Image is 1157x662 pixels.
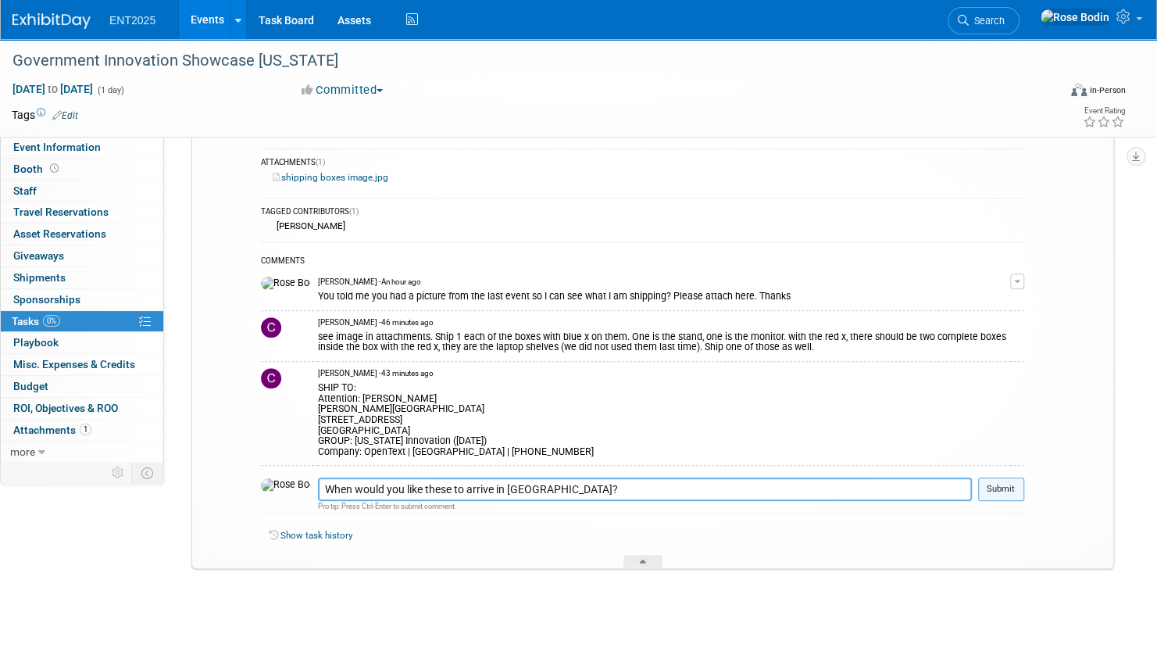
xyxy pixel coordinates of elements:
[13,293,80,306] span: Sponsorships
[12,13,91,29] img: ExhibitDay
[1,267,163,288] a: Shipments
[13,271,66,284] span: Shipments
[1,420,163,441] a: Attachments1
[296,82,389,98] button: Committed
[13,402,118,414] span: ROI, Objectives & ROO
[261,254,1024,270] div: COMMENTS
[47,163,62,174] span: Booth not reserved yet
[1071,84,1087,96] img: Format-Inperson.png
[12,107,78,123] td: Tags
[318,368,434,379] span: [PERSON_NAME] - 43 minutes ago
[1083,107,1125,115] div: Event Rating
[316,158,325,166] span: (1)
[261,368,281,388] img: Colleen Mueller
[318,379,1010,457] div: SHIP TO: Attention: [PERSON_NAME] [PERSON_NAME][GEOGRAPHIC_DATA] [STREET_ADDRESS] [GEOGRAPHIC_DAT...
[280,530,352,541] a: Show task history
[349,207,359,216] span: (1)
[1,202,163,223] a: Travel Reservations
[1,398,163,419] a: ROI, Objectives & ROO
[1,442,163,463] a: more
[13,163,62,175] span: Booth
[1,159,163,180] a: Booth
[1,224,163,245] a: Asset Reservations
[1040,9,1110,26] img: Rose Bodin
[1,137,163,158] a: Event Information
[13,380,48,392] span: Budget
[43,315,60,327] span: 0%
[13,227,106,240] span: Asset Reservations
[13,336,59,349] span: Playbook
[261,157,1024,170] div: ATTACHMENTS
[7,47,1031,75] div: Government Innovation Showcase [US_STATE]
[1,245,163,267] a: Giveaways
[261,317,281,338] img: Colleen Mueller
[13,249,64,262] span: Giveaways
[13,424,91,436] span: Attachments
[13,358,135,370] span: Misc. Expenses & Credits
[109,14,155,27] span: ENT2025
[318,288,1010,302] div: You told me you had a picture from the last event so I can see what I am shipping? Please attach ...
[261,206,1024,220] div: TAGGED CONTRIBUTORS
[261,478,310,492] img: Rose Bodin
[1089,84,1126,96] div: In-Person
[273,220,345,231] div: [PERSON_NAME]
[1,354,163,375] a: Misc. Expenses & Credits
[13,184,37,197] span: Staff
[105,463,132,483] td: Personalize Event Tab Strip
[13,206,109,218] span: Travel Reservations
[318,328,1010,353] div: see image in attachments. Ship 1 each of the boxes with blue x on them. One is the stand, one is ...
[96,85,124,95] span: (1 day)
[10,446,35,458] span: more
[261,277,310,291] img: Rose Bodin
[13,141,101,153] span: Event Information
[273,172,388,183] a: shipping boxes image.jpg
[1,289,163,310] a: Sponsorships
[12,315,60,327] span: Tasks
[1,181,163,202] a: Staff
[52,110,78,121] a: Edit
[1,311,163,332] a: Tasks0%
[948,7,1020,34] a: Search
[45,83,60,95] span: to
[978,478,1024,501] button: Submit
[969,15,1005,27] span: Search
[1,376,163,397] a: Budget
[318,277,421,288] span: [PERSON_NAME] - An hour ago
[80,424,91,435] span: 1
[318,501,972,511] div: Pro tip: Press Ctrl-Enter to submit comment.
[959,81,1126,105] div: Event Format
[12,82,94,96] span: [DATE] [DATE]
[132,463,164,483] td: Toggle Event Tabs
[318,317,434,328] span: [PERSON_NAME] - 46 minutes ago
[1,332,163,353] a: Playbook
